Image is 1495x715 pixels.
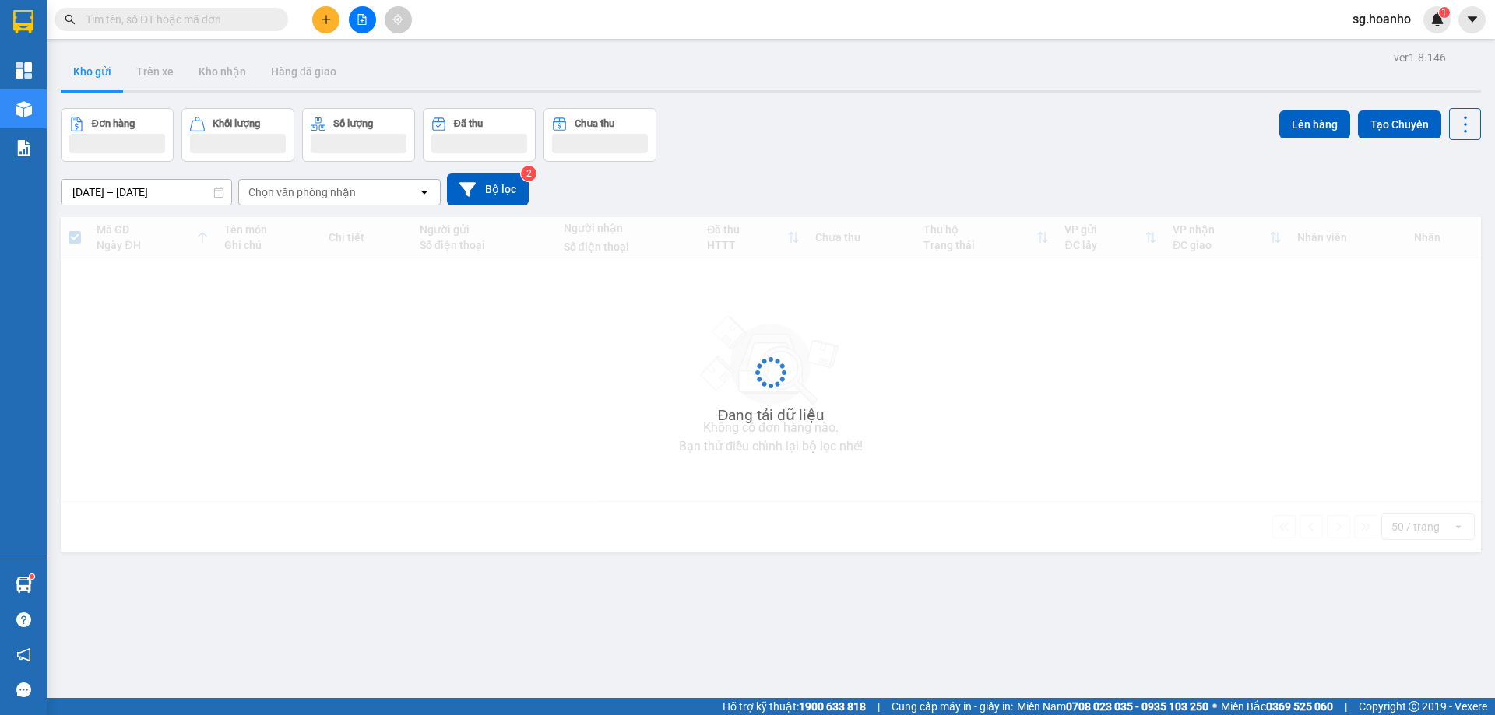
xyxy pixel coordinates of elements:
[418,186,431,198] svg: open
[16,577,32,593] img: warehouse-icon
[16,612,31,627] span: question-circle
[16,682,31,697] span: message
[312,6,339,33] button: plus
[333,118,373,129] div: Số lượng
[454,118,483,129] div: Đã thu
[575,118,614,129] div: Chưa thu
[1345,698,1347,715] span: |
[1409,701,1419,712] span: copyright
[186,53,259,90] button: Kho nhận
[1439,7,1450,18] sup: 1
[16,140,32,156] img: solution-icon
[181,108,294,162] button: Khối lượng
[1358,110,1441,138] button: Tạo Chuyến
[385,6,412,33] button: aim
[718,404,825,427] div: Đang tải dữ liệu
[1017,698,1208,715] span: Miền Nam
[213,118,260,129] div: Khối lượng
[543,108,656,162] button: Chưa thu
[321,14,332,25] span: plus
[1340,9,1423,29] span: sg.hoanho
[392,14,403,25] span: aim
[61,108,174,162] button: Đơn hàng
[447,173,529,205] button: Bộ lọc
[1394,49,1446,66] div: ver 1.8.146
[302,108,415,162] button: Số lượng
[1430,12,1444,26] img: icon-new-feature
[65,14,76,25] span: search
[423,108,536,162] button: Đã thu
[357,14,368,25] span: file-add
[86,11,269,28] input: Tìm tên, số ĐT hoặc mã đơn
[1266,700,1333,713] strong: 0369 525 060
[16,101,32,117] img: warehouse-icon
[1465,12,1479,26] span: caret-down
[521,166,536,181] sup: 2
[62,180,231,205] input: Select a date range.
[1212,703,1217,710] span: ⚪️
[892,698,1013,715] span: Cung cấp máy in - giấy in:
[92,118,135,129] div: Đơn hàng
[1279,110,1350,138] button: Lên hàng
[124,53,186,90] button: Trên xe
[13,10,33,33] img: logo-vxr
[30,574,34,579] sup: 1
[1221,698,1333,715] span: Miền Bắc
[1441,7,1447,18] span: 1
[16,62,32,79] img: dashboard-icon
[259,53,349,90] button: Hàng đã giao
[248,184,356,200] div: Chọn văn phòng nhận
[799,700,866,713] strong: 1900 633 818
[349,6,376,33] button: file-add
[16,647,31,662] span: notification
[1458,6,1486,33] button: caret-down
[61,53,124,90] button: Kho gửi
[723,698,866,715] span: Hỗ trợ kỹ thuật:
[878,698,880,715] span: |
[1066,700,1208,713] strong: 0708 023 035 - 0935 103 250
